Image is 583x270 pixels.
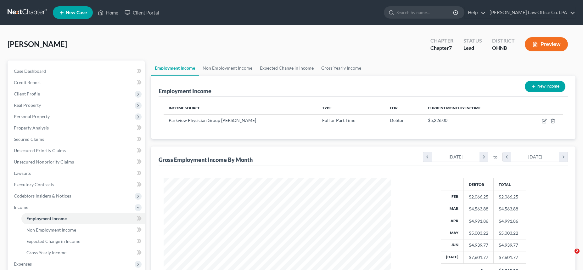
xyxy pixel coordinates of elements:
[322,118,355,123] span: Full or Part Time
[469,254,488,261] div: $7,601.77
[14,148,66,153] span: Unsecured Priority Claims
[559,152,568,162] i: chevron_right
[322,106,332,110] span: Type
[21,247,145,258] a: Gross Yearly Income
[492,44,515,52] div: OHNB
[428,106,481,110] span: Current Monthly Income
[525,81,565,92] button: New Income
[14,91,40,96] span: Client Profile
[423,152,432,162] i: chevron_left
[464,178,494,191] th: Debtor
[469,206,488,212] div: $4,563.88
[494,251,526,263] td: $7,601.77
[9,168,145,179] a: Lawsuits
[14,102,41,108] span: Real Property
[8,39,67,49] span: [PERSON_NAME]
[151,60,199,76] a: Employment Income
[14,193,71,198] span: Codebtors Insiders & Notices
[430,37,453,44] div: Chapter
[494,227,526,239] td: $5,003.22
[14,261,32,267] span: Expenses
[14,125,49,130] span: Property Analysis
[441,203,464,215] th: Mar
[21,224,145,236] a: Non Employment Income
[469,230,488,236] div: $5,003.22
[9,134,145,145] a: Secured Claims
[469,242,488,248] div: $4,939.77
[441,215,464,227] th: Apr
[9,156,145,168] a: Unsecured Nonpriority Claims
[14,159,74,164] span: Unsecured Nonpriority Claims
[121,7,162,18] a: Client Portal
[441,251,464,263] th: [DATE]
[21,213,145,224] a: Employment Income
[14,114,50,119] span: Personal Property
[169,106,200,110] span: Income Source
[486,7,575,18] a: [PERSON_NAME] Law Office Co. LPA
[26,250,66,255] span: Gross Yearly Income
[14,204,28,210] span: Income
[256,60,317,76] a: Expected Change in Income
[95,7,121,18] a: Home
[390,106,398,110] span: For
[26,227,76,233] span: Non Employment Income
[494,215,526,227] td: $4,991.86
[199,60,256,76] a: Non Employment Income
[26,216,67,221] span: Employment Income
[14,80,41,85] span: Credit Report
[525,37,568,51] button: Preview
[169,118,256,123] span: Parkview Physician Group [PERSON_NAME]
[469,218,488,224] div: $4,991.86
[441,239,464,251] th: Jun
[465,7,486,18] a: Help
[492,37,515,44] div: District
[463,37,482,44] div: Status
[494,191,526,203] td: $2,066.25
[494,203,526,215] td: $4,563.88
[493,154,497,160] span: to
[449,45,452,51] span: 7
[441,227,464,239] th: May
[9,66,145,77] a: Case Dashboard
[503,152,511,162] i: chevron_left
[430,44,453,52] div: Chapter
[9,145,145,156] a: Unsecured Priority Claims
[441,191,464,203] th: Feb
[66,10,87,15] span: New Case
[9,77,145,88] a: Credit Report
[159,156,253,164] div: Gross Employment Income By Month
[21,236,145,247] a: Expected Change in Income
[562,249,577,264] iframe: Intercom live chat
[511,152,559,162] div: [DATE]
[432,152,480,162] div: [DATE]
[494,178,526,191] th: Total
[9,122,145,134] a: Property Analysis
[396,7,454,18] input: Search by name...
[317,60,365,76] a: Gross Yearly Income
[9,179,145,190] a: Executory Contracts
[469,194,488,200] div: $2,066.25
[494,239,526,251] td: $4,939.77
[26,238,80,244] span: Expected Change in Income
[14,136,44,142] span: Secured Claims
[463,44,482,52] div: Lead
[14,68,46,74] span: Case Dashboard
[575,249,580,254] span: 2
[479,152,488,162] i: chevron_right
[14,170,31,176] span: Lawsuits
[14,182,54,187] span: Executory Contracts
[159,87,211,95] div: Employment Income
[390,118,404,123] span: Debtor
[428,118,447,123] span: $5,226.00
